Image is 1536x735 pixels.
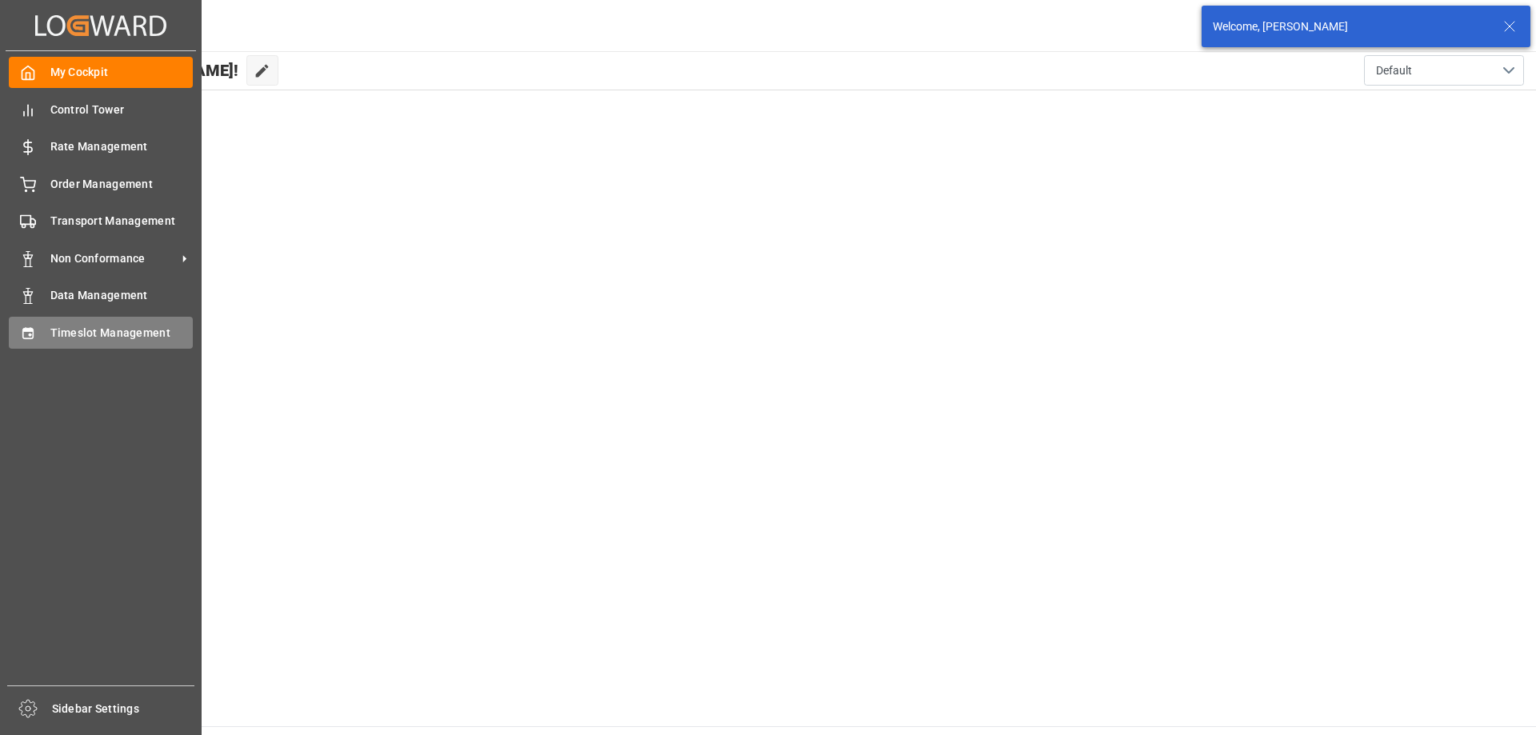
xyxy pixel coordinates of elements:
[9,94,193,125] a: Control Tower
[50,138,194,155] span: Rate Management
[50,213,194,230] span: Transport Management
[52,701,195,717] span: Sidebar Settings
[50,250,177,267] span: Non Conformance
[50,64,194,81] span: My Cockpit
[9,168,193,199] a: Order Management
[9,280,193,311] a: Data Management
[66,55,238,86] span: Hello [PERSON_NAME]!
[9,206,193,237] a: Transport Management
[50,102,194,118] span: Control Tower
[50,287,194,304] span: Data Management
[9,317,193,348] a: Timeslot Management
[50,176,194,193] span: Order Management
[1213,18,1488,35] div: Welcome, [PERSON_NAME]
[50,325,194,342] span: Timeslot Management
[9,131,193,162] a: Rate Management
[1364,55,1524,86] button: open menu
[9,57,193,88] a: My Cockpit
[1376,62,1412,79] span: Default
